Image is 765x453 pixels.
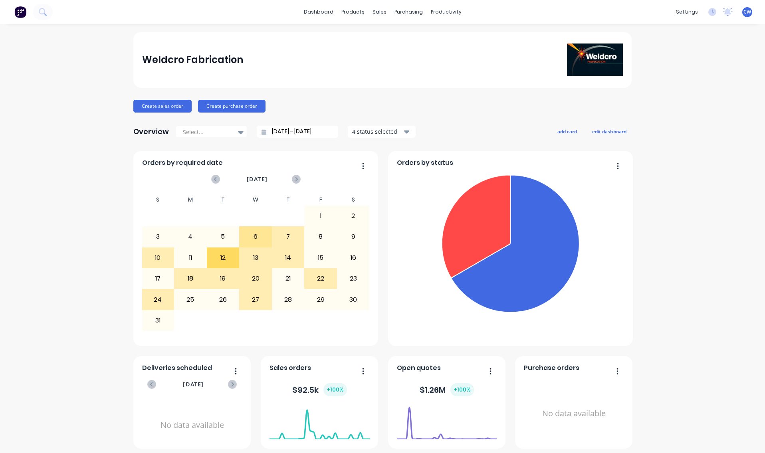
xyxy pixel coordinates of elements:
div: 28 [272,289,304,309]
div: 27 [240,289,272,309]
button: Create sales order [133,100,192,113]
div: purchasing [390,6,427,18]
button: 4 status selected [348,126,416,138]
div: 23 [337,269,369,289]
div: 4 [174,227,206,247]
div: 15 [305,248,337,268]
img: Factory [14,6,26,18]
div: productivity [427,6,466,18]
div: W [239,194,272,206]
div: 20 [240,269,272,289]
div: 7 [272,227,304,247]
div: T [272,194,305,206]
div: 21 [272,269,304,289]
div: sales [369,6,390,18]
div: 31 [142,311,174,330]
div: M [174,194,207,206]
div: 5 [207,227,239,247]
a: dashboard [300,6,337,18]
div: S [337,194,370,206]
div: settings [672,6,702,18]
div: 11 [174,248,206,268]
div: T [207,194,240,206]
div: 3 [142,227,174,247]
div: Overview [133,124,169,140]
div: $ 1.26M [420,383,474,396]
div: 30 [337,289,369,309]
div: + 100 % [450,383,474,396]
div: 10 [142,248,174,268]
div: 29 [305,289,337,309]
div: 16 [337,248,369,268]
button: add card [552,126,582,136]
div: 18 [174,269,206,289]
span: [DATE] [247,175,268,184]
div: 9 [337,227,369,247]
div: S [142,194,174,206]
div: + 100 % [323,383,347,396]
span: Orders by status [397,158,453,168]
div: $ 92.5k [292,383,347,396]
div: No data available [524,376,624,451]
div: products [337,6,369,18]
span: Orders by required date [142,158,223,168]
div: 25 [174,289,206,309]
div: 13 [240,248,272,268]
div: 4 status selected [352,127,402,136]
div: No data available [142,399,242,451]
div: F [304,194,337,206]
div: 19 [207,269,239,289]
div: 24 [142,289,174,309]
span: Purchase orders [524,363,579,373]
span: [DATE] [183,380,204,389]
div: Weldcro Fabrication [142,52,243,68]
div: 2 [337,206,369,226]
button: Create purchase order [198,100,266,113]
div: 6 [240,227,272,247]
div: 14 [272,248,304,268]
img: Weldcro Fabrication [567,44,623,76]
button: edit dashboard [587,126,632,136]
span: Sales orders [270,363,311,373]
div: 22 [305,269,337,289]
div: 17 [142,269,174,289]
span: CW [743,8,751,16]
div: 26 [207,289,239,309]
div: 1 [305,206,337,226]
div: 12 [207,248,239,268]
span: Deliveries scheduled [142,363,212,373]
div: 8 [305,227,337,247]
span: Open quotes [397,363,441,373]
